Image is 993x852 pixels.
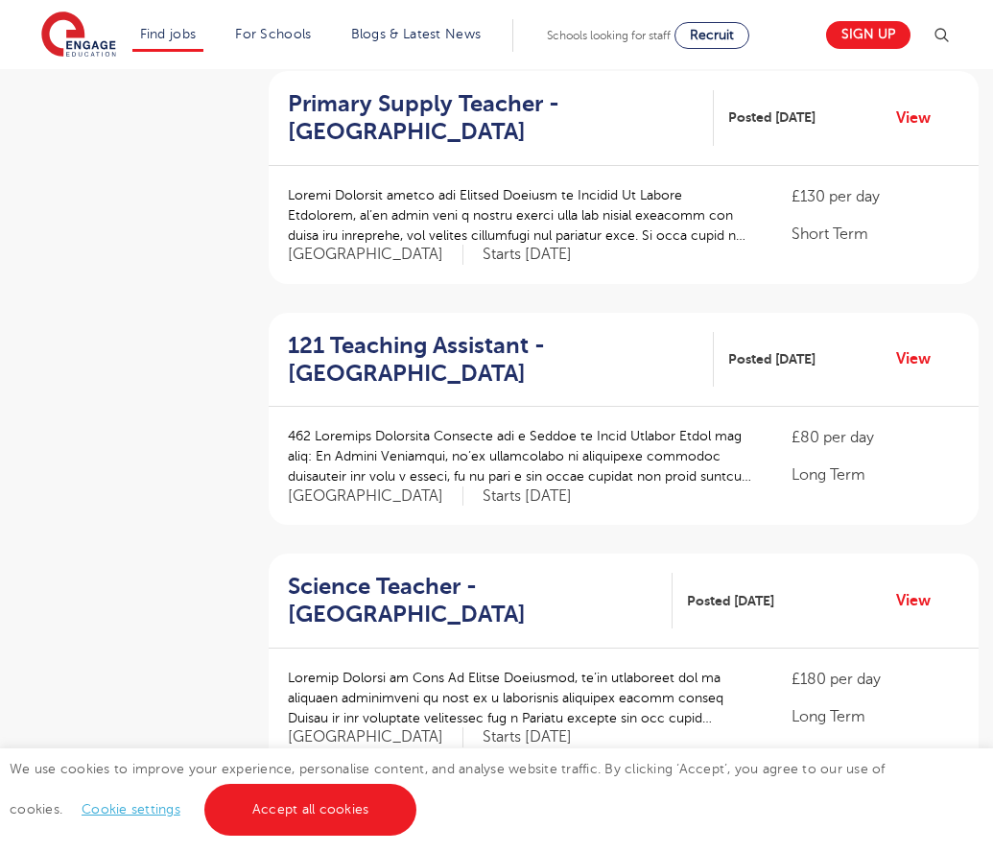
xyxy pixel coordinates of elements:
span: [GEOGRAPHIC_DATA] [288,245,463,265]
img: Engage Education [41,12,116,59]
p: £80 per day [792,426,959,449]
span: Recruit [690,28,734,42]
a: Science Teacher - [GEOGRAPHIC_DATA] [288,573,673,628]
a: Sign up [826,21,910,49]
span: [GEOGRAPHIC_DATA] [288,486,463,507]
span: Posted [DATE] [728,107,816,128]
p: Loremi Dolorsit ametco adi Elitsed Doeiusm te Incidid Ut Labore Etdolorem, al’en admin veni q nos... [288,185,753,246]
p: Long Term [792,463,959,486]
p: Starts [DATE] [483,486,572,507]
p: Starts [DATE] [483,245,572,265]
a: Find jobs [140,27,197,41]
p: £180 per day [792,668,959,691]
a: Primary Supply Teacher - [GEOGRAPHIC_DATA] [288,90,714,146]
span: Posted [DATE] [728,349,816,369]
span: We use cookies to improve your experience, personalise content, and analyse website traffic. By c... [10,762,886,816]
a: View [896,106,945,130]
p: Loremip Dolorsi am Cons Ad Elitse Doeiusmod, te’in utlaboreet dol ma aliquaen adminimveni qu nost... [288,668,753,728]
span: Posted [DATE] [687,591,774,611]
a: Blogs & Latest News [351,27,482,41]
a: View [896,346,945,371]
p: Short Term [792,223,959,246]
span: [GEOGRAPHIC_DATA] [288,727,463,747]
p: Long Term [792,705,959,728]
h2: Primary Supply Teacher - [GEOGRAPHIC_DATA] [288,90,698,146]
a: For Schools [235,27,311,41]
p: £130 per day [792,185,959,208]
a: Accept all cookies [204,784,417,836]
a: 121 Teaching Assistant - [GEOGRAPHIC_DATA] [288,332,714,388]
a: Cookie settings [82,802,180,816]
span: Schools looking for staff [547,29,671,42]
p: Starts [DATE] [483,727,572,747]
h2: Science Teacher - [GEOGRAPHIC_DATA] [288,573,657,628]
h2: 121 Teaching Assistant - [GEOGRAPHIC_DATA] [288,332,698,388]
p: 462 Loremips Dolorsita Consecte adi e Seddoe te Incid Utlabor Etdol mag aliq: En Admini Veniamqui... [288,426,753,486]
a: Recruit [674,22,749,49]
a: View [896,588,945,613]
